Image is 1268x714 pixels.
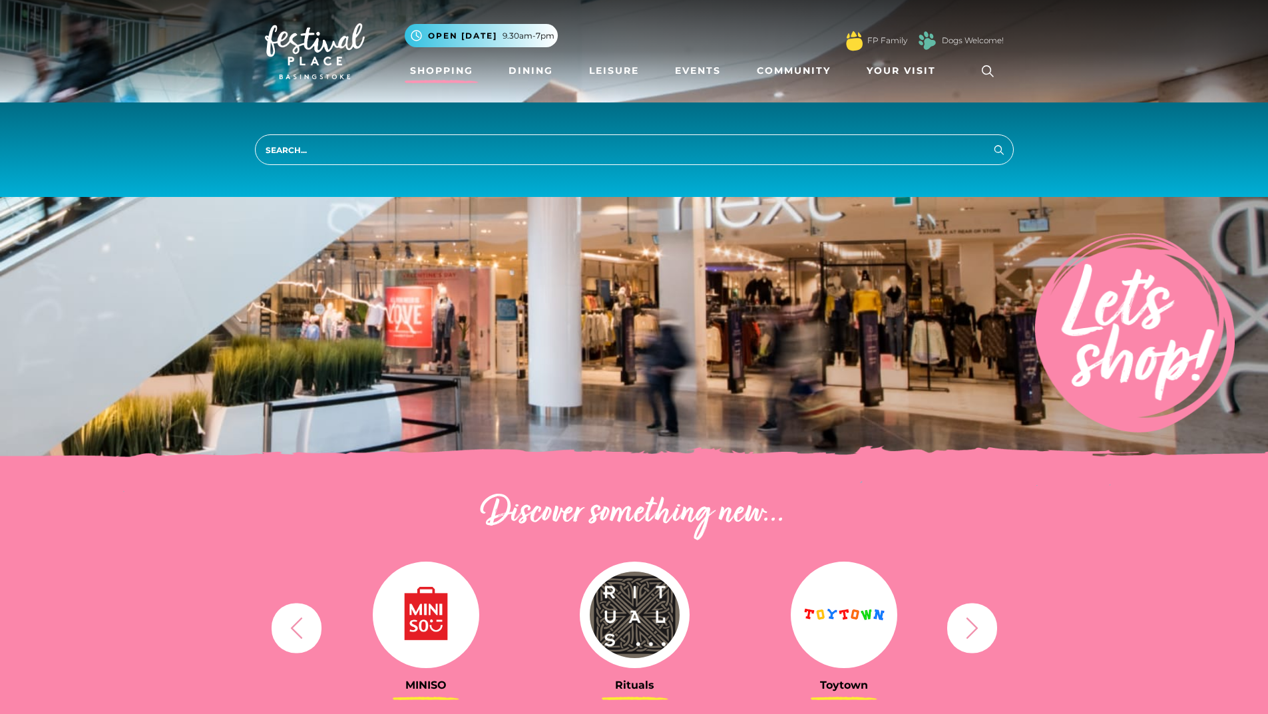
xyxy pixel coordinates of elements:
button: Open [DATE] 9.30am-7pm [405,24,558,47]
a: MINISO [331,562,521,691]
a: Dogs Welcome! [942,35,1004,47]
a: Shopping [405,59,479,83]
span: Your Visit [867,64,936,78]
a: Leisure [584,59,644,83]
a: Events [670,59,726,83]
img: Festival Place Logo [265,23,365,79]
a: Toytown [749,562,939,691]
input: Search... [255,134,1014,165]
span: Open [DATE] [428,30,497,42]
a: Dining [503,59,558,83]
span: 9.30am-7pm [503,30,554,42]
h3: Toytown [749,679,939,691]
a: Rituals [540,562,730,691]
a: Your Visit [861,59,948,83]
h2: Discover something new... [265,492,1004,535]
a: FP Family [867,35,907,47]
a: Community [751,59,836,83]
h3: Rituals [540,679,730,691]
h3: MINISO [331,679,521,691]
